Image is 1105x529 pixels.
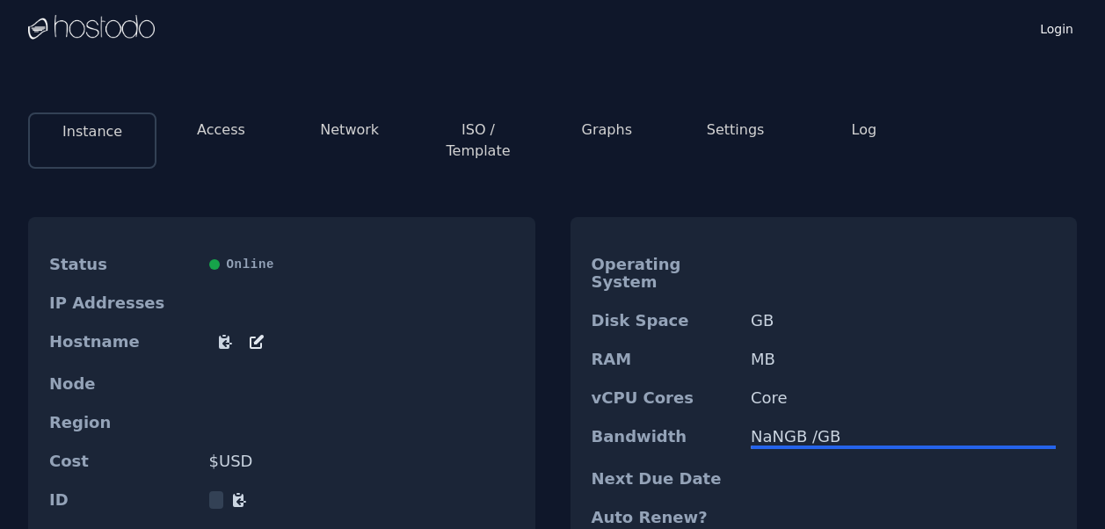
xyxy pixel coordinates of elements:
a: Login [1036,17,1077,38]
dt: Bandwidth [592,428,738,449]
button: ISO / Template [428,120,528,162]
dt: ID [49,491,195,509]
dt: Next Due Date [592,470,738,488]
img: Logo [28,15,155,41]
dt: Hostname [49,333,195,354]
dt: Auto Renew? [592,509,738,526]
dt: Disk Space [592,312,738,330]
div: NaN GB / GB [751,428,1056,446]
div: Online [209,256,514,273]
dd: $ USD [209,453,514,470]
button: Graphs [582,120,632,141]
dd: Core [751,389,1056,407]
button: Log [852,120,877,141]
dt: Operating System [592,256,738,291]
dt: vCPU Cores [592,389,738,407]
dd: MB [751,351,1056,368]
dt: RAM [592,351,738,368]
dd: GB [751,312,1056,330]
dt: IP Addresses [49,294,195,312]
button: Instance [62,121,122,142]
button: Settings [707,120,765,141]
dt: Status [49,256,195,273]
dt: Node [49,375,195,393]
button: Access [197,120,245,141]
dt: Region [49,414,195,431]
button: Network [320,120,379,141]
dt: Cost [49,453,195,470]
